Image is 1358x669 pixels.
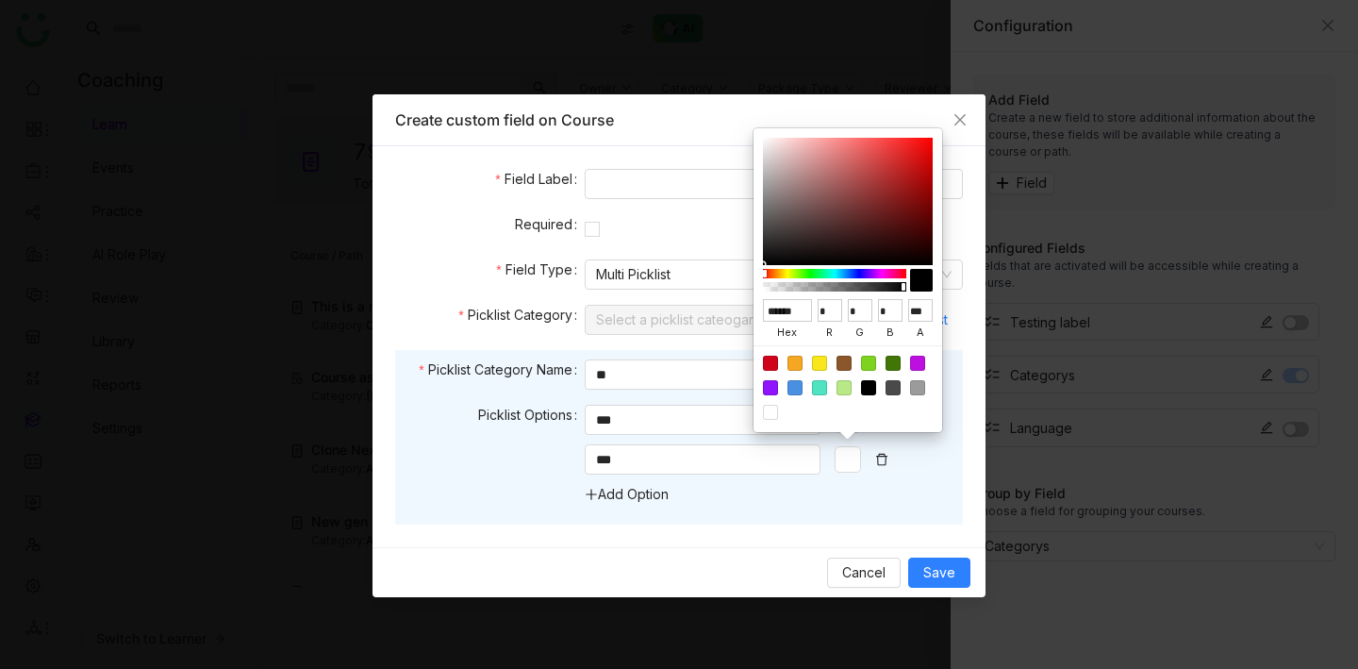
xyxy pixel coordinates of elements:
label: Picklist Category Name [419,360,584,380]
div: #F5A623 [787,356,803,371]
div: #F8E71C [812,356,827,371]
a: Add Option [585,486,669,502]
div: #4A4A4A [886,380,901,395]
div: #D0021B [763,356,778,371]
label: Field Label [495,169,584,190]
label: Picklist Options [478,405,585,426]
div: #4A90E2 [787,380,803,395]
label: Required [515,214,585,235]
div: #000000 [861,380,876,395]
button: Close [935,94,985,145]
label: Picklist Category [458,305,584,326]
div: #50E3C2 [812,380,827,395]
span: hex [763,322,812,344]
div: #417505 [886,356,901,371]
div: #BD10E0 [910,356,925,371]
div: #FFFFFF [763,405,778,420]
div: #9B9B9B [910,380,925,395]
span: r [818,322,842,344]
span: a [908,322,933,344]
span: Cancel [842,562,886,583]
div: #B8E986 [836,380,852,395]
div: #9013FE [763,380,778,395]
label: Field Type [496,259,584,280]
span: b [878,322,903,344]
div: Create custom field on Course [395,109,963,130]
span: g [848,322,872,344]
button: Cancel [827,558,901,588]
span: Save [923,562,955,583]
div: #8B572A [836,356,852,371]
nz-select-item: Multi Picklist [596,260,952,289]
div: #7ED321 [861,356,876,371]
button: Save [908,558,970,588]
